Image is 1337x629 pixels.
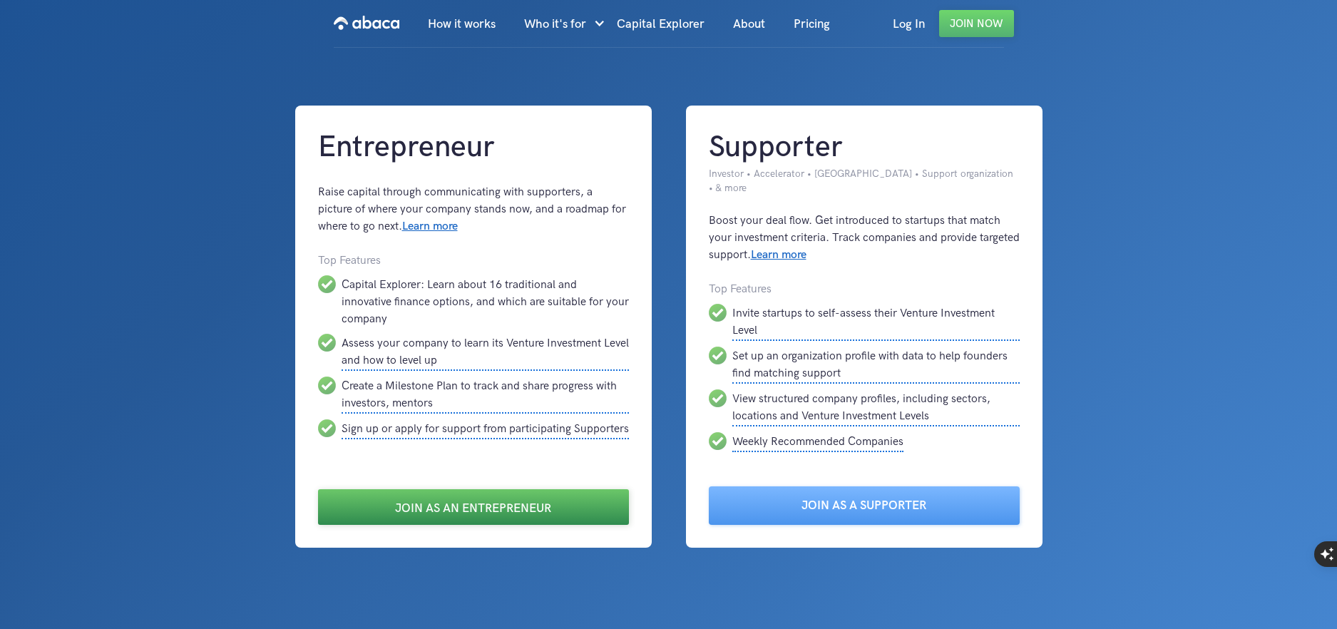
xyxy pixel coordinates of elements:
a: Join as an Entrepreneur [318,489,629,525]
a: Join as a Supporter [709,486,1020,525]
a: Learn more [402,220,458,233]
div: Top Features [709,281,1020,298]
div: Top Features [318,252,629,270]
div: Boost your deal flow. Get introduced to startups that match your investment criteria. Track compa... [709,213,1020,264]
div: Capital Explorer: Learn about 16 traditional and innovative finance options, and which are suitab... [342,275,629,328]
div: Set up an organization profile with data to help founders find matching support [732,347,1020,384]
div: View structured company profiles, including sectors, locations and Venture Investment Levels [732,389,1020,426]
div: Assess your company to learn its Venture Investment Level and how to level up [342,334,629,371]
a: Learn more [751,248,806,262]
div: Weekly Recommended Companies [732,432,903,452]
div: Sign up or apply for support from participating Supporters [342,419,629,439]
a: Join Now [939,10,1014,37]
div: Create a Milestone Plan to track and share progress with investors, mentors [342,377,629,414]
h1: Entrepreneur [318,128,629,167]
h1: Supporter [709,128,1020,167]
div: Invite startups to self-assess their Venture Investment Level [732,304,1020,341]
div: Investor • Accelerator • [GEOGRAPHIC_DATA] • Support organization • & more [709,167,1020,195]
img: Abaca logo [334,11,399,34]
div: Raise capital through communicating with supporters, a picture of where your company stands now, ... [318,184,629,235]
